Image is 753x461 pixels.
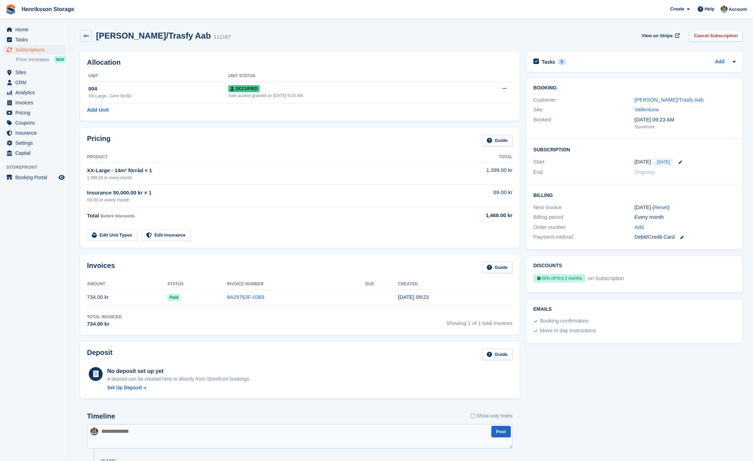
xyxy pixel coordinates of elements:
div: 734.00 kr [87,320,122,328]
div: [DATE] 09:23 AM [634,116,736,124]
h2: Allocation [87,58,513,66]
a: Edit Insurance [141,230,191,241]
span: Capital [15,148,57,158]
div: 0 [558,59,566,65]
div: 69.00 kr every month [87,197,425,204]
a: Price increases NEW [16,56,66,63]
th: Unit Status [228,71,466,82]
div: NEW [54,56,66,63]
span: Storefront [6,164,69,171]
a: Add [715,58,724,66]
div: Billing period [533,213,635,221]
div: 1,399.00 kr every month [87,175,425,181]
span: Price increases [16,56,49,63]
span: Invoices [15,98,57,108]
a: Edit Unit Types [87,230,137,241]
div: End [533,168,635,176]
span: Booking Portal [15,173,57,182]
div: Payment method [533,233,635,241]
span: [DATE] [654,158,673,166]
a: Guide [482,135,513,146]
div: Insurance 50,000.00 kr × 1 [87,189,425,197]
th: Amount [87,279,167,290]
div: Customer [533,96,635,104]
td: 69.00 kr [425,185,513,207]
th: Status [167,279,227,290]
a: menu [3,148,66,158]
a: menu [3,88,66,97]
div: Set Up Deposit [107,384,142,391]
th: Invoice Number [227,279,365,290]
span: Help [705,6,714,13]
span: Pricing [15,108,57,118]
div: 004 [88,85,228,93]
time: 2025-09-30 07:23:29 UTC [398,294,429,300]
span: Sites [15,67,57,77]
div: Storefront [634,124,736,130]
div: Total Invoiced [87,314,122,320]
div: Start [533,158,635,166]
div: Next invoice [533,204,635,212]
div: XX-Large - 14m² förråd [88,93,228,99]
th: Total [425,152,513,163]
div: Site [533,106,635,114]
a: menu [3,35,66,45]
a: menu [3,108,66,118]
td: 734.00 kr [87,289,167,305]
a: menu [3,173,66,182]
button: Post [491,426,511,437]
a: Reset [654,204,668,210]
a: menu [3,138,66,148]
h2: Tasks [542,59,555,65]
div: 111167 [214,33,231,41]
h2: Timeline [87,412,115,420]
div: [DATE] ( ) [634,204,736,212]
div: XX-Large - 14m² förråd × 1 [87,167,425,175]
span: CRM [15,78,57,87]
span: on Subscription [587,275,624,281]
a: Guide [482,262,513,273]
h2: Discounts [533,263,736,269]
a: [PERSON_NAME]/Trasfy Aab [634,97,704,103]
span: Subscriptions [15,45,57,55]
h2: [PERSON_NAME]/Trasfy Aab [96,31,211,40]
div: Every month [634,213,736,221]
a: Preview store [57,173,66,182]
span: View on Stripe [642,32,673,39]
div: Order number [533,223,635,231]
a: Add [634,223,644,231]
div: Debit/Credit Card [634,233,736,241]
span: Account [729,6,747,13]
div: 50% off first 2 months [533,274,585,283]
a: View on Stripe [639,30,681,41]
div: Booking confirmation [540,317,589,325]
a: Cancel Subscription [689,30,743,41]
h2: Pricing [87,135,111,146]
label: Show only notes [471,412,513,420]
a: menu [3,118,66,128]
a: Add Unit [87,106,109,114]
a: 8A29763F-0389 [227,294,264,300]
h2: Deposit [87,349,112,360]
span: Coupons [15,118,57,128]
span: Analytics [15,88,57,97]
th: Created [398,279,513,290]
th: Due [365,279,398,290]
a: menu [3,45,66,55]
input: Show only notes [471,412,475,420]
td: 1,399.00 kr [425,162,513,184]
th: Unit [87,71,228,82]
span: Create [670,6,684,13]
h2: Booking [533,85,736,91]
span: Tasks [15,35,57,45]
h2: Invoices [87,262,115,273]
a: menu [3,78,66,87]
div: Booked [533,116,635,130]
span: Insurance [15,128,57,138]
a: menu [3,98,66,108]
div: Auto access granted on [DATE] 9:23 AM [228,93,466,99]
span: Showing 1 of 1 total invoices [446,314,513,328]
span: Ongoing [634,169,654,175]
div: 1,468.00 kr [425,212,513,220]
img: Isak Martinelle [90,428,98,435]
